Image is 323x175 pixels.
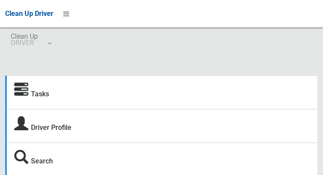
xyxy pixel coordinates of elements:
span: Clean Up [11,33,51,46]
small: DRIVER [11,40,38,46]
a: Clean UpDRIVER [5,28,56,55]
a: Search [31,157,53,165]
a: Tasks [31,90,49,98]
span: Clean Up Driver [5,9,53,18]
a: Driver Profile [31,123,71,132]
a: Clean Up Driver [5,7,53,20]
